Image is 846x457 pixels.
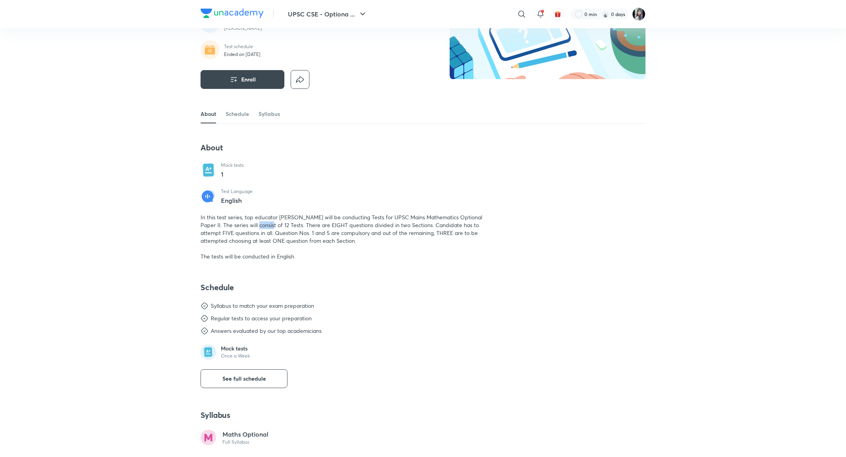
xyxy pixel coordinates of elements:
a: Company Logo [201,9,264,20]
p: 1 [221,170,244,179]
img: streak [602,10,609,18]
p: Test schedule [224,43,260,50]
img: avatar [554,11,561,18]
a: Syllabus [258,105,280,123]
span: Enroll [241,76,256,83]
a: Schedule [226,105,249,123]
div: Answers evaluated by our top academicians [211,327,322,335]
a: About [201,105,216,123]
button: UPSC CSE - Optiona ... [283,6,372,22]
div: Regular tests to access your preparation [211,314,312,322]
button: See full schedule [201,369,287,388]
h4: About [201,143,495,153]
div: Syllabus to match your exam preparation [211,302,314,310]
h4: Syllabus [201,410,495,420]
img: Ragini Vishwakarma [632,7,645,21]
p: Test Language [221,188,253,195]
button: Enroll [201,70,284,89]
img: Company Logo [201,9,264,18]
p: Ended on [DATE] [224,51,260,58]
button: avatar [551,8,564,20]
h4: Schedule [201,282,495,293]
p: Full Syllabus [222,439,268,445]
p: English [221,197,253,204]
span: See full schedule [222,375,266,383]
p: Maths Optional [222,430,268,439]
p: Once a Week [221,353,250,359]
p: Mock tests [221,162,244,168]
span: In this test series, top educator [PERSON_NAME] will be conducting Tests for UPSC Mains Mathemati... [201,213,482,260]
p: Mock tests [221,345,250,352]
